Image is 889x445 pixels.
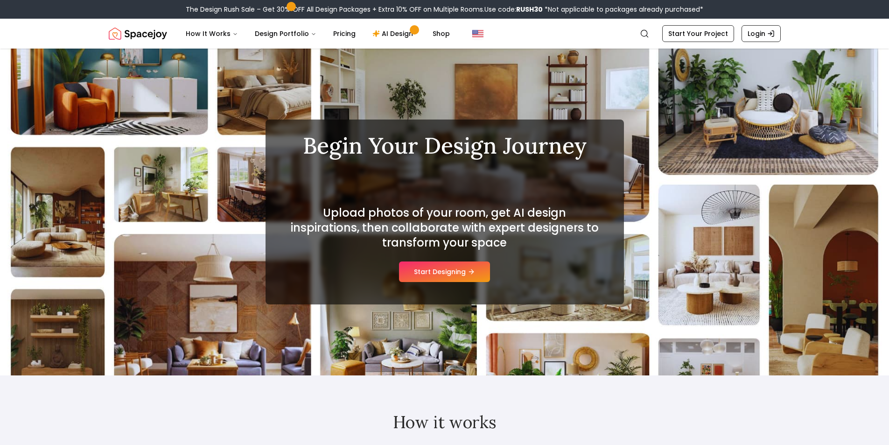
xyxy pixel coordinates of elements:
b: RUSH30 [516,5,543,14]
img: Spacejoy Logo [109,24,167,43]
button: How It Works [178,24,245,43]
h2: How it works [161,413,728,431]
h1: Begin Your Design Journey [288,134,602,157]
nav: Main [178,24,457,43]
nav: Global [109,19,781,49]
button: Design Portfolio [247,24,324,43]
a: Login [742,25,781,42]
button: Start Designing [399,261,490,282]
a: AI Design [365,24,423,43]
a: Pricing [326,24,363,43]
a: Shop [425,24,457,43]
div: The Design Rush Sale – Get 30% OFF All Design Packages + Extra 10% OFF on Multiple Rooms. [186,5,703,14]
span: *Not applicable to packages already purchased* [543,5,703,14]
h2: Upload photos of your room, get AI design inspirations, then collaborate with expert designers to... [288,205,602,250]
a: Spacejoy [109,24,167,43]
img: United States [472,28,483,39]
a: Start Your Project [662,25,734,42]
span: Use code: [484,5,543,14]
